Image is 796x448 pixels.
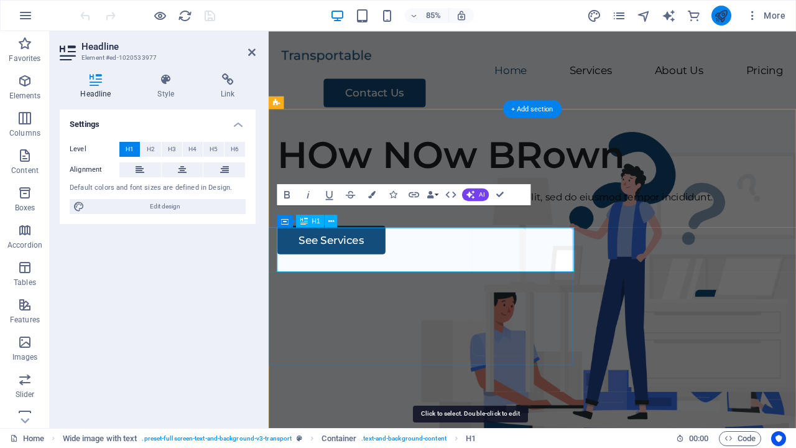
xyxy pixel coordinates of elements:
[503,100,562,118] div: + Add section
[168,142,176,157] span: H3
[341,184,361,205] button: Strikethrough
[719,431,761,446] button: Code
[404,184,424,205] button: Link
[142,431,292,446] span: . preset-fullscreen-text-and-background-v3-transport
[177,8,192,23] button: reload
[10,119,611,172] h1: HOw NOw BRown
[297,435,302,442] i: This element is a customizable preset
[676,431,709,446] h6: Session time
[362,184,382,205] button: Colors
[662,8,677,23] button: text_generator
[322,431,356,446] span: Click to select. Double-click to edit
[63,431,476,446] nav: breadcrumb
[320,184,340,205] button: Underline (Ctrl+U)
[490,184,510,205] button: Confirm (Ctrl+⏎)
[662,9,676,23] i: AI Writer
[277,184,297,205] button: Bold (Ctrl+B)
[687,8,701,23] button: commerce
[16,390,35,399] p: Slider
[147,142,155,157] span: H2
[14,278,36,287] p: Tables
[203,142,224,157] button: H5
[231,142,239,157] span: H6
[119,142,140,157] button: H1
[63,431,137,446] span: Click to select. Double-click to edit
[405,8,449,23] button: 85%
[587,9,601,23] i: Design (Ctrl+Alt+Y)
[152,8,167,23] button: Click here to leave preview mode and continue editing
[70,199,246,214] button: Edit design
[137,73,200,100] h4: Style
[12,352,38,362] p: Images
[456,10,467,21] i: On resize automatically adjust zoom level to fit chosen device.
[466,431,476,446] span: H1
[81,52,231,63] h3: Element #ed-1020533977
[383,184,403,205] button: Icons
[70,183,246,194] div: Default colors and font sizes are defined in Design.
[9,91,41,101] p: Elements
[698,434,700,443] span: :
[587,8,602,23] button: design
[714,9,728,23] i: Publish
[741,6,790,26] button: More
[687,9,701,23] i: Commerce
[70,142,119,157] label: Level
[200,73,256,100] h4: Link
[88,199,242,214] span: Edit design
[746,9,785,22] span: More
[771,431,786,446] button: Usercentrics
[689,431,708,446] span: 00 00
[423,8,443,23] h6: 85%
[637,9,651,23] i: Navigator
[7,240,42,250] p: Accordion
[15,203,35,213] p: Boxes
[298,184,318,205] button: Italic (Ctrl+I)
[10,315,40,325] p: Features
[479,192,484,198] span: AI
[141,142,161,157] button: H2
[9,128,40,138] p: Columns
[11,166,39,175] p: Content
[188,142,197,157] span: H4
[462,188,489,200] button: AI
[10,431,44,446] a: Click to cancel selection. Double-click to open Pages
[425,184,440,205] button: Data Bindings
[361,431,447,446] span: . text-and-background-content
[162,142,182,157] button: H3
[81,41,256,52] h2: Headline
[9,54,40,63] p: Favorites
[60,110,256,132] h4: Settings
[637,8,652,23] button: navigator
[183,142,203,157] button: H4
[612,8,627,23] button: pages
[178,9,192,23] i: Reload page
[724,431,756,446] span: Code
[312,218,320,224] span: H1
[60,73,137,100] h4: Headline
[70,162,119,177] label: Alignment
[126,142,134,157] span: H1
[711,6,731,26] button: publish
[210,142,218,157] span: H5
[224,142,245,157] button: H6
[612,9,626,23] i: Pages (Ctrl+Alt+S)
[441,184,461,205] button: HTML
